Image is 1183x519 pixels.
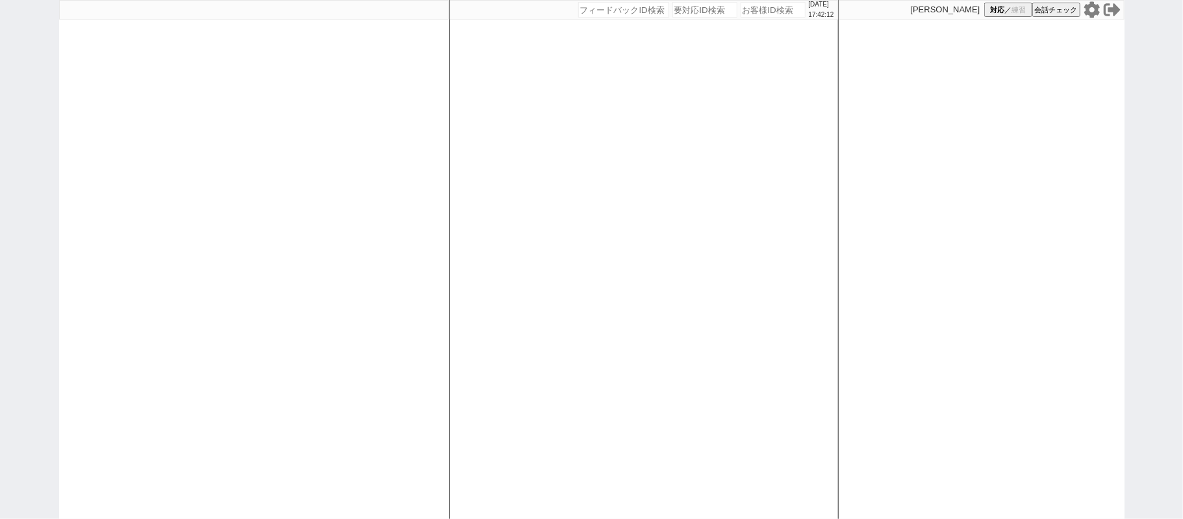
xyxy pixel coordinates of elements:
input: お客様ID検索 [741,2,806,18]
input: フィードバックID検索 [578,2,669,18]
p: [PERSON_NAME] [911,5,980,15]
span: 対応 [990,5,1004,15]
button: 対応／練習 [984,3,1032,17]
input: 要対応ID検索 [672,2,737,18]
span: 練習 [1011,5,1026,15]
button: 会話チェック [1032,3,1080,17]
p: 17:42:12 [809,10,834,20]
span: 会話チェック [1035,5,1078,15]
